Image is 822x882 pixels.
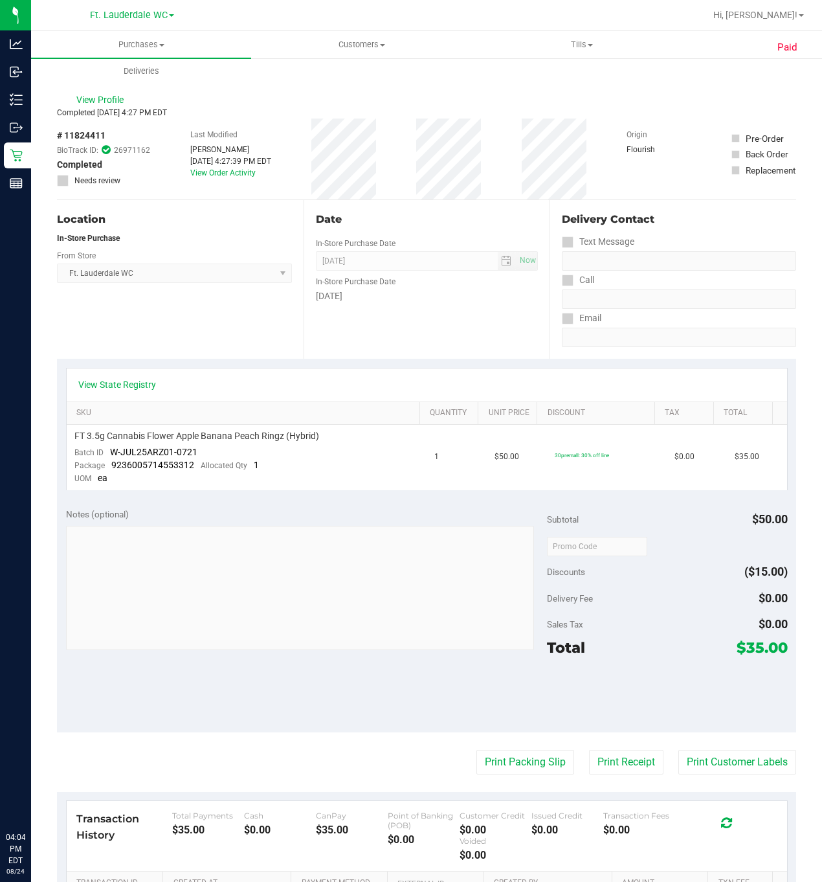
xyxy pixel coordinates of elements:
span: Deliveries [106,65,177,77]
span: Completed [DATE] 4:27 PM EDT [57,108,167,117]
span: Hi, [PERSON_NAME]! [713,10,797,20]
a: SKU [76,408,414,418]
div: $0.00 [460,824,531,836]
span: $0.00 [674,451,694,463]
label: Call [562,271,594,289]
span: UOM [74,474,91,483]
div: $0.00 [603,824,675,836]
span: Discounts [547,560,585,583]
label: Text Message [562,232,634,251]
span: 1 [254,460,259,470]
span: BioTrack ID: [57,144,98,156]
span: Total [547,639,585,657]
p: 04:04 PM EDT [6,831,25,866]
strong: In-Store Purchase [57,234,120,243]
span: FT 3.5g Cannabis Flower Apple Banana Peach Ringz (Hybrid) [74,430,319,442]
label: From Store [57,250,96,262]
span: Sales Tax [547,619,583,629]
span: Paid [777,40,797,55]
label: Email [562,309,601,328]
div: Replacement [746,164,795,177]
span: Delivery Fee [547,593,593,604]
span: Purchases [31,39,251,51]
div: Location [57,212,292,227]
label: In-Store Purchase Date [316,276,395,288]
a: Total [724,408,767,418]
iframe: Resource center [13,778,52,817]
span: Batch ID [74,448,104,457]
a: Purchases [31,31,251,58]
span: $50.00 [752,512,788,526]
input: Format: (999) 999-9999 [562,289,796,309]
inline-svg: Outbound [10,121,23,134]
span: Needs review [74,175,120,187]
input: Promo Code [547,537,647,556]
div: Customer Credit [460,811,531,820]
inline-svg: Inbound [10,65,23,78]
span: Allocated Qty [201,461,247,470]
span: View Profile [76,93,128,107]
a: Tills [472,31,692,58]
p: 08/24 [6,866,25,876]
a: Quantity [430,408,473,418]
a: View Order Activity [190,168,256,177]
input: Format: (999) 999-9999 [562,251,796,271]
span: In Sync [102,144,111,156]
button: Print Packing Slip [476,750,574,775]
label: Origin [627,129,647,141]
span: # 11824411 [57,129,106,142]
a: Unit Price [489,408,532,418]
div: $0.00 [460,849,531,861]
inline-svg: Reports [10,177,23,190]
span: $0.00 [759,591,788,605]
span: Customers [252,39,471,51]
inline-svg: Inventory [10,93,23,106]
span: Package [74,461,105,470]
inline-svg: Retail [10,149,23,162]
span: 26971162 [114,144,150,156]
div: $0.00 [244,824,316,836]
div: Voided [460,836,531,846]
a: Customers [251,31,471,58]
div: Cash [244,811,316,820]
span: $50.00 [494,451,519,463]
div: Point of Banking (POB) [388,811,460,830]
a: Deliveries [31,58,251,85]
span: $35.00 [737,639,788,657]
div: $35.00 [172,824,244,836]
a: Tax [665,408,708,418]
div: $35.00 [316,824,388,836]
div: [DATE] [316,289,539,303]
span: ea [98,473,107,483]
div: [PERSON_NAME] [190,144,271,155]
div: Total Payments [172,811,244,820]
span: ($15.00) [744,565,788,578]
span: W-JUL25ARZ01-0721 [110,447,197,457]
span: Tills [472,39,691,51]
span: $0.00 [759,617,788,631]
label: In-Store Purchase Date [316,238,395,249]
button: Print Customer Labels [678,750,796,775]
span: Subtotal [547,514,579,525]
label: Last Modified [190,129,238,141]
a: View State Registry [78,378,156,391]
div: Date [316,212,539,227]
div: Issued Credit [531,811,603,820]
a: Discount [548,408,650,418]
span: 1 [434,451,439,463]
div: $0.00 [531,824,603,836]
div: [DATE] 4:27:39 PM EDT [190,155,271,167]
span: Ft. Lauderdale WC [90,10,168,21]
div: CanPay [316,811,388,820]
div: Pre-Order [746,132,784,145]
div: Transaction Fees [603,811,675,820]
span: $35.00 [735,451,759,463]
span: 30premall: 30% off line [555,452,609,458]
div: Back Order [746,148,788,161]
span: 9236005714553312 [111,460,194,470]
inline-svg: Analytics [10,38,23,51]
div: Delivery Contact [562,212,796,227]
div: Flourish [627,144,691,155]
span: Notes (optional) [66,509,129,519]
button: Print Receipt [589,750,663,775]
